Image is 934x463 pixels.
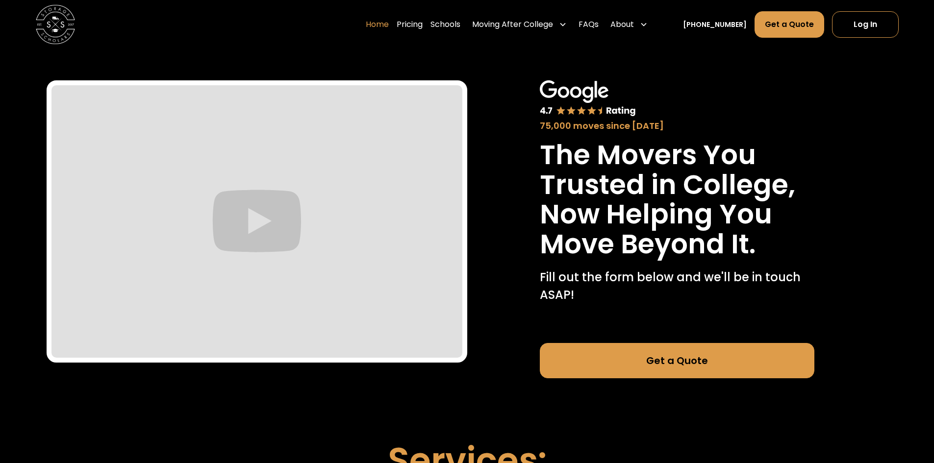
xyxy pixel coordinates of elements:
[366,11,389,38] a: Home
[468,11,571,38] div: Moving After College
[51,85,462,358] iframe: Graduate Shipping
[540,119,814,132] div: 75,000 moves since [DATE]
[36,5,75,44] img: Storage Scholars main logo
[606,11,652,38] div: About
[540,268,814,304] p: Fill out the form below and we'll be in touch ASAP!
[610,19,634,30] div: About
[540,140,814,259] h1: The Movers You Trusted in College, Now Helping You Move Beyond It.
[683,20,747,30] a: [PHONE_NUMBER]
[430,11,460,38] a: Schools
[472,19,553,30] div: Moving After College
[755,11,824,38] a: Get a Quote
[540,80,636,117] img: Google 4.7 star rating
[540,343,814,378] a: Get a Quote
[832,11,899,38] a: Log In
[397,11,423,38] a: Pricing
[579,11,599,38] a: FAQs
